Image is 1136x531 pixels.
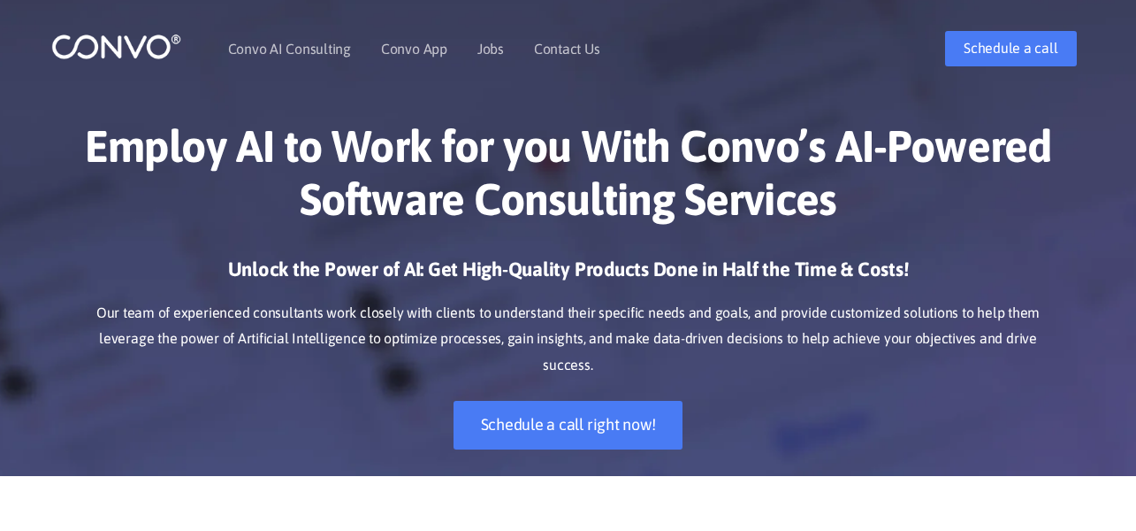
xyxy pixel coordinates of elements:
[51,33,181,60] img: logo_1.png
[78,257,1059,296] h3: Unlock the Power of AI: Get High-Quality Products Done in Half the Time & Costs!
[381,42,447,56] a: Convo App
[945,31,1076,66] a: Schedule a call
[477,42,504,56] a: Jobs
[228,42,351,56] a: Convo AI Consulting
[78,300,1059,380] p: Our team of experienced consultants work closely with clients to understand their specific needs ...
[78,119,1059,239] h1: Employ AI to Work for you With Convo’s AI-Powered Software Consulting Services
[534,42,600,56] a: Contact Us
[454,401,683,450] a: Schedule a call right now!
